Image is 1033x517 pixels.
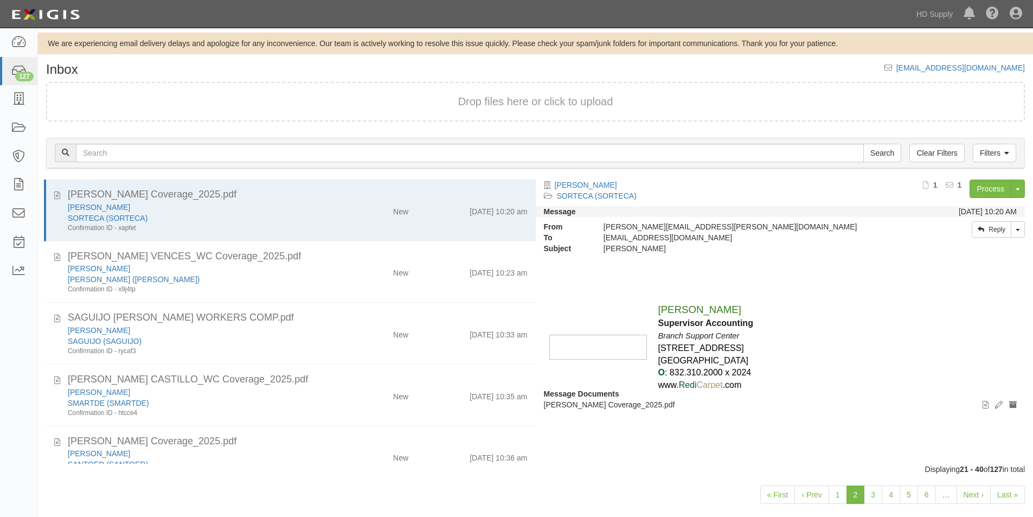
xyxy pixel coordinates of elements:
img: logo-5460c22ac91f19d4615b14bd174203de0afe785f0fc80cf4dbbc73dc1793850b.png [8,5,83,24]
b: 1 [958,181,962,189]
a: [PERSON_NAME] [68,449,130,458]
div: SORTECA (SORTECA) [68,213,329,224]
div: DECIDERIO CASTILLO MARTINEZ [68,387,329,398]
a: Clear Filters [909,144,964,162]
b: 1 [933,181,938,189]
a: « First [760,486,795,504]
div: [DATE] 10:23 am [470,263,527,278]
a: [PERSON_NAME] [555,181,617,189]
div: Confirmation ID - rycaf3 [68,347,329,356]
div: [DATE] 10:20 AM [959,206,1017,217]
b: 21 - 40 [960,465,984,474]
span: Branch Support Center [658,331,739,340]
a: [PERSON_NAME] [68,264,130,273]
div: SAGUIJO (SAGUIJO) [68,336,329,347]
div: DECIDERIO CASTILLO_WC Coverage_2025.pdf [68,373,528,387]
div: Confirmation ID - x9j4tp [68,285,329,294]
div: SAGUIJO JOSE LUIS AGUIRRE WORKERS COMP.pdf [68,311,528,325]
a: SORTECA (SORTECA) [557,192,637,200]
div: CAROLINA ORTEGA [595,243,895,254]
span: [GEOGRAPHIC_DATA] [658,356,748,365]
div: [DATE] 10:36 am [470,448,527,463]
div: CAROLINA ORTEGA_WC Coverage_2025.pdf [68,188,528,202]
a: 4 [882,486,900,504]
strong: Subject [536,243,595,254]
span: Supervisor Accounting [658,318,753,328]
div: [DATE] 10:33 am [470,325,527,340]
div: CAROLINA ORTEGA [68,202,329,213]
h1: Inbox [46,62,78,76]
a: www.RediCarpet.com [658,380,741,390]
button: Drop files here or click to upload [458,94,613,110]
div: New [393,387,408,402]
a: [PERSON_NAME] [68,388,130,397]
input: Search [76,144,864,162]
a: [PERSON_NAME] [68,203,130,212]
a: 6 [917,486,936,504]
i: Edit document [995,401,1003,409]
a: SANTOED (SANTOED) [68,460,148,469]
a: 5 [900,486,918,504]
div: Confirmation ID - htcce4 [68,409,329,418]
i: Help Center - Complianz [986,8,999,21]
div: New [393,263,408,278]
span: O [658,368,664,377]
div: EDIBALDO ANTONIO [68,448,329,459]
a: 3 [864,486,882,504]
div: 127 [15,72,34,81]
a: Filters [973,144,1016,162]
span: [STREET_ADDRESS] [658,343,743,353]
div: agreement-9xkpxe@hdsupply.complianz.com [595,232,895,243]
div: New [393,202,408,217]
strong: To [536,232,595,243]
div: Displaying of in total [38,464,1033,475]
div: We are experiencing email delivery delays and apologize for any inconvenience. Our team is active... [38,38,1033,49]
div: CIPRIANO VENCES [68,263,329,274]
a: [PERSON_NAME] ([PERSON_NAME]) [68,275,200,284]
div: Edibaldo Antonio Castillo_WC Coverage_2025.pdf [68,435,528,449]
a: 1 [829,486,847,504]
a: SORTECA (SORTECA) [68,214,147,222]
i: Archive document [1009,401,1017,409]
a: Process [970,180,1011,198]
div: Confirmation ID - xapfet [68,224,329,233]
b: 127 [990,465,1002,474]
a: Reply [972,221,1011,238]
a: … [935,486,957,504]
a: SAGUIJO (SAGUIJO) [68,337,142,346]
strong: Message [544,207,576,216]
span: : 832.310.2000 x 2024 [665,368,751,377]
div: SANTOED (SANTOED) [68,459,329,470]
div: [DATE] 10:35 am [470,387,527,402]
div: [PERSON_NAME][EMAIL_ADDRESS][PERSON_NAME][DOMAIN_NAME] [595,221,895,232]
div: [DATE] 10:20 am [470,202,527,217]
div: JONY FABIAN AGUILAR [68,325,329,336]
span: [PERSON_NAME] [658,304,741,315]
div: New [393,325,408,340]
span: .com [723,380,742,390]
a: Next › [957,486,991,504]
a: ‹ Prev [794,486,829,504]
strong: From [536,221,595,232]
a: [EMAIL_ADDRESS][DOMAIN_NAME] [896,63,1025,72]
strong: Message Documents [544,390,619,398]
div: SVENCCI (SVENCCI) [68,274,329,285]
div: New [393,448,408,463]
span: Carpet [697,380,723,390]
p: [PERSON_NAME] Coverage_2025.pdf [544,399,1017,410]
i: View [983,401,989,409]
div: CIPRIANO VENCES_WC Coverage_2025.pdf [68,250,528,264]
a: HD Supply [911,3,958,25]
input: Search [863,144,901,162]
span: Redi [679,380,697,390]
a: Last » [990,486,1025,504]
a: [PERSON_NAME] [68,326,130,335]
a: 2 [846,486,865,504]
span: www. [658,380,678,390]
div: SMARTDE (SMARTDE) [68,398,329,409]
a: SMARTDE (SMARTDE) [68,399,149,407]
